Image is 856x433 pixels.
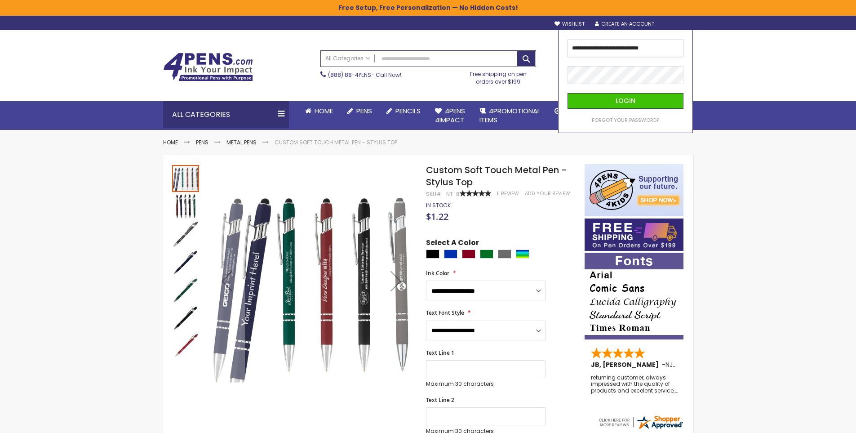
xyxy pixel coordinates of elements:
[163,101,289,128] div: All Categories
[172,249,199,276] img: Custom Soft Touch Metal Pen - Stylus Top
[379,101,428,121] a: Pencils
[446,191,460,198] div: NT-8
[321,51,375,66] a: All Categories
[172,221,199,248] img: Custom Soft Touch Metal Pen - Stylus Top
[426,201,451,209] span: In stock
[328,71,371,79] a: (888) 88-4PENS
[595,21,654,27] a: Create an Account
[598,424,684,432] a: 4pens.com certificate URL
[172,193,199,220] img: Custom Soft Touch Metal Pen - Stylus Top
[662,360,740,369] span: - ,
[501,190,519,197] span: Review
[426,238,479,250] span: Select A Color
[435,106,465,125] span: 4Pens 4impact
[426,396,454,404] span: Text Line 2
[395,106,421,116] span: Pencils
[172,276,200,304] div: Custom Soft Touch Metal Pen - Stylus Top
[591,375,678,394] div: returning customer, always impressed with the quality of products and excelent service, will retu...
[426,269,449,277] span: Ink Color
[616,96,635,105] span: Login
[163,138,178,146] a: Home
[525,190,570,197] a: Add Your Review
[554,21,585,27] a: Wishlist
[591,360,662,369] span: JB, [PERSON_NAME]
[209,177,414,383] img: Custom Soft Touch Metal Pen - Stylus Top
[426,210,448,223] span: $1.22
[480,250,493,259] div: Green
[325,55,370,62] span: All Categories
[585,164,683,216] img: 4pens 4 kids
[196,138,208,146] a: Pens
[547,101,588,121] a: Rush
[497,190,520,197] a: 1 Review
[592,116,659,124] span: Forgot Your Password?
[378,164,414,397] div: Next
[163,53,253,81] img: 4Pens Custom Pens and Promotional Products
[444,250,457,259] div: Blue
[498,250,511,259] div: Grey
[298,101,340,121] a: Home
[328,71,401,79] span: - Call Now!
[462,250,475,259] div: Burgundy
[426,349,454,357] span: Text Line 1
[428,101,472,130] a: 4Pens4impact
[665,360,677,369] span: NJ
[172,277,199,304] img: Custom Soft Touch Metal Pen - Stylus Top
[426,164,567,188] span: Custom Soft Touch Metal Pen - Stylus Top
[172,164,200,192] div: Custom Soft Touch Metal Pen - Stylus Top
[340,101,379,121] a: Pens
[172,331,199,359] div: Custom Soft Touch Metal Pen - Stylus Top
[172,220,200,248] div: Custom Soft Touch Metal Pen - Stylus Top
[516,250,529,259] div: Assorted
[315,106,333,116] span: Home
[460,190,491,196] div: 100%
[497,190,498,197] span: 1
[172,332,199,359] img: Custom Soft Touch Metal Pen - Stylus Top
[172,304,199,331] img: Custom Soft Touch Metal Pen - Stylus Top
[426,202,451,209] div: Availability
[172,192,200,220] div: Custom Soft Touch Metal Pen - Stylus Top
[172,304,200,331] div: Custom Soft Touch Metal Pen - Stylus Top
[472,101,547,130] a: 4PROMOTIONALITEMS
[592,117,659,124] a: Forgot Your Password?
[275,139,397,146] li: Custom Soft Touch Metal Pen - Stylus Top
[568,93,683,109] button: Login
[209,164,245,397] div: Previous
[426,380,546,388] p: Maximum 30 characters
[479,106,540,125] span: 4PROMOTIONAL ITEMS
[426,309,464,317] span: Text Font Style
[585,253,683,339] img: font-personalization-examples
[782,409,856,433] iframe: Google Customer Reviews
[172,248,200,276] div: Custom Soft Touch Metal Pen - Stylus Top
[585,219,683,251] img: Free shipping on orders over $199
[356,106,372,116] span: Pens
[226,138,257,146] a: Metal Pens
[663,21,693,28] div: Sign In
[598,414,684,430] img: 4pens.com widget logo
[426,190,443,198] strong: SKU
[426,250,439,259] div: Black
[461,67,536,85] div: Free shipping on pen orders over $199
